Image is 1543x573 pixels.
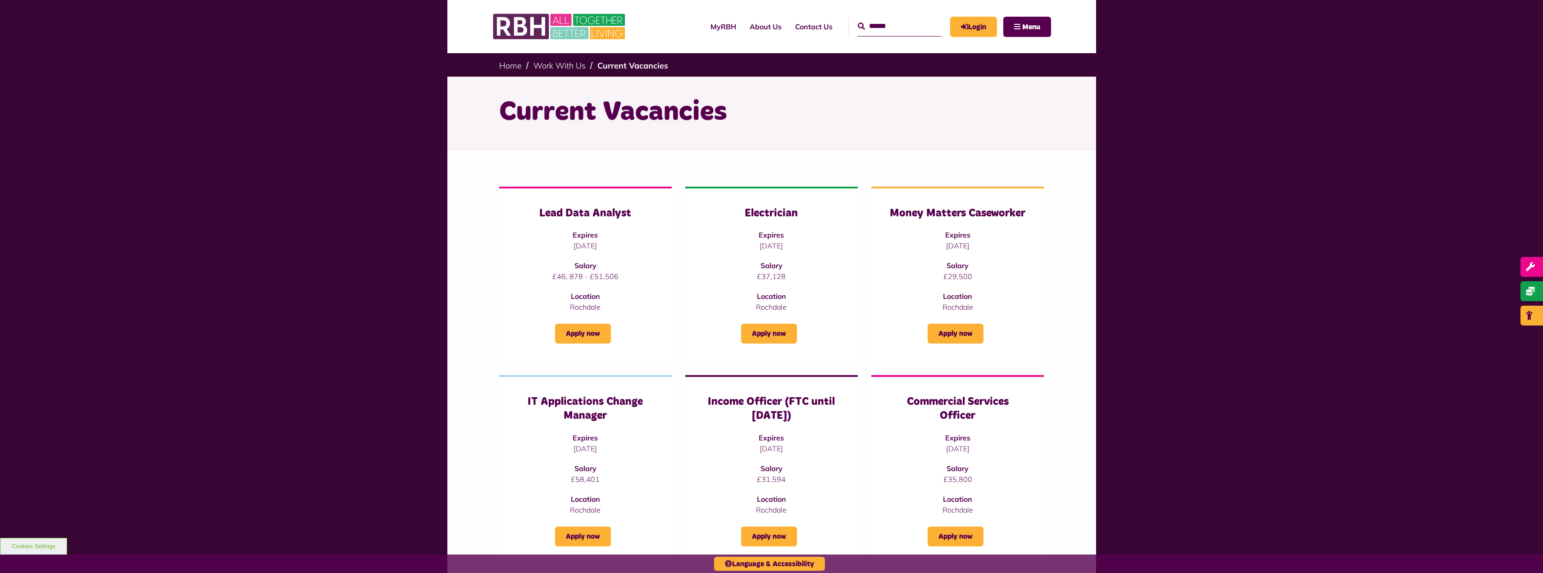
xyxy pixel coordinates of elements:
[517,474,654,485] p: £58,401
[704,14,743,39] a: MyRBH
[1003,17,1051,37] button: Navigation
[1502,532,1543,573] iframe: Netcall Web Assistant for live chat
[757,292,786,301] strong: Location
[757,495,786,504] strong: Location
[928,527,983,546] a: Apply now
[517,395,654,423] h3: IT Applications Change Manager
[703,474,840,485] p: £31,594
[945,230,970,239] strong: Expires
[741,324,797,344] a: Apply now
[889,504,1026,515] p: Rochdale
[889,302,1026,312] p: Rochdale
[499,95,1044,130] h1: Current Vacancies
[889,240,1026,251] p: [DATE]
[703,206,840,220] h3: Electrician
[573,433,598,442] strong: Expires
[943,495,972,504] strong: Location
[760,261,783,270] strong: Salary
[533,60,586,71] a: Work With Us
[703,271,840,282] p: £37,128
[703,302,840,312] p: Rochdale
[947,464,969,473] strong: Salary
[743,14,788,39] a: About Us
[889,474,1026,485] p: £35,800
[889,271,1026,282] p: £29,500
[517,240,654,251] p: [DATE]
[571,495,600,504] strong: Location
[574,464,596,473] strong: Salary
[571,292,600,301] strong: Location
[759,230,784,239] strong: Expires
[947,261,969,270] strong: Salary
[703,504,840,515] p: Rochdale
[889,395,1026,423] h3: Commercial Services Officer
[703,240,840,251] p: [DATE]
[1022,23,1040,31] span: Menu
[760,464,783,473] strong: Salary
[788,14,839,39] a: Contact Us
[517,443,654,454] p: [DATE]
[703,395,840,423] h3: Income Officer (FTC until [DATE])
[889,443,1026,454] p: [DATE]
[945,433,970,442] strong: Expires
[714,557,825,571] button: Language & Accessibility
[889,206,1026,220] h3: Money Matters Caseworker
[492,9,628,44] img: RBH
[703,443,840,454] p: [DATE]
[517,302,654,312] p: Rochdale
[555,527,611,546] a: Apply now
[574,261,596,270] strong: Salary
[573,230,598,239] strong: Expires
[950,17,997,37] a: MyRBH
[597,60,668,71] a: Current Vacancies
[555,324,611,344] a: Apply now
[943,292,972,301] strong: Location
[928,324,983,344] a: Apply now
[517,206,654,220] h3: Lead Data Analyst
[741,527,797,546] a: Apply now
[517,271,654,282] p: £46, 878 - £51,506
[759,433,784,442] strong: Expires
[499,60,522,71] a: Home
[517,504,654,515] p: Rochdale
